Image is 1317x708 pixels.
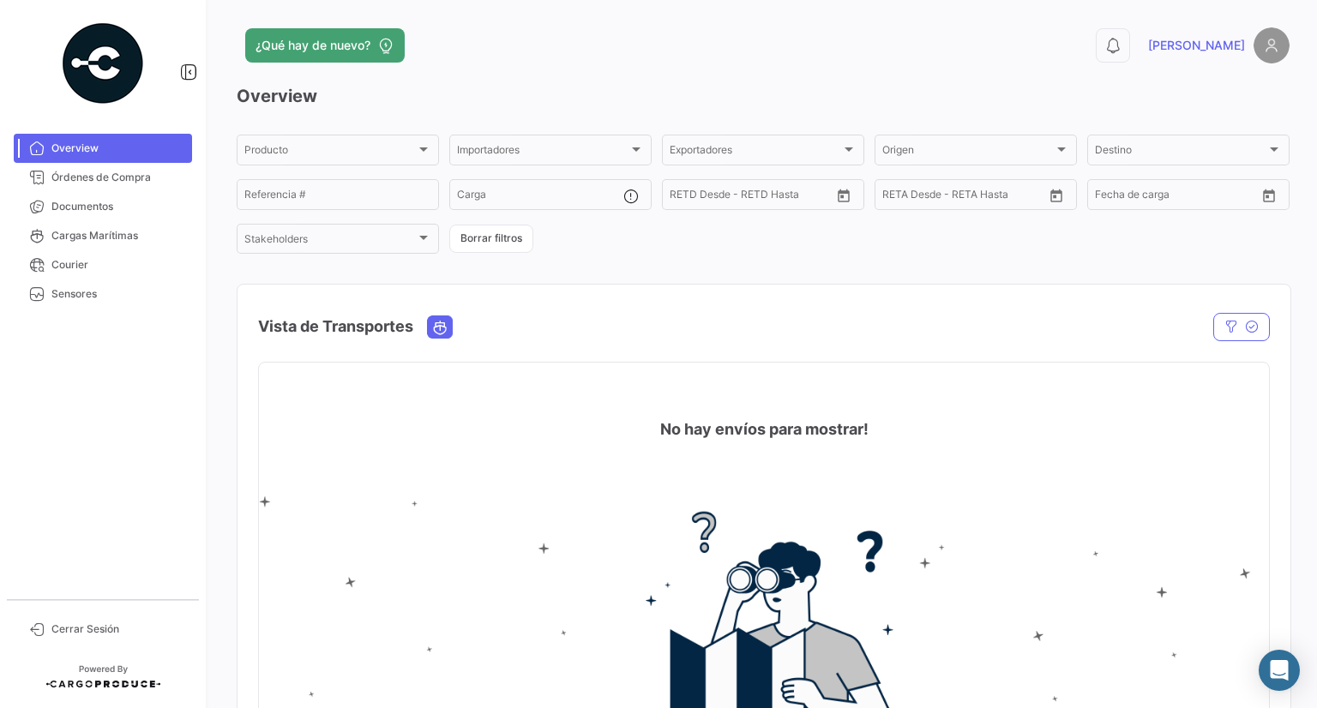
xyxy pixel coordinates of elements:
[258,315,413,339] h4: Vista de Transportes
[14,279,192,309] a: Sensores
[670,191,701,203] input: Desde
[1095,147,1266,159] span: Destino
[831,183,857,208] button: Open calendar
[449,225,533,253] button: Borrar filtros
[14,192,192,221] a: Documentos
[882,191,913,203] input: Desde
[457,147,628,159] span: Importadores
[1043,183,1069,208] button: Open calendar
[51,141,185,156] span: Overview
[245,28,405,63] button: ¿Qué hay de nuevo?
[60,21,146,106] img: powered-by.png
[14,250,192,279] a: Courier
[1095,191,1126,203] input: Desde
[51,286,185,302] span: Sensores
[670,147,841,159] span: Exportadores
[14,134,192,163] a: Overview
[1148,37,1245,54] span: [PERSON_NAME]
[244,147,416,159] span: Producto
[51,170,185,185] span: Órdenes de Compra
[51,228,185,243] span: Cargas Marítimas
[882,147,1054,159] span: Origen
[713,191,790,203] input: Hasta
[256,37,370,54] span: ¿Qué hay de nuevo?
[237,84,1290,108] h3: Overview
[14,221,192,250] a: Cargas Marítimas
[1254,27,1290,63] img: placeholder-user.png
[244,236,416,248] span: Stakeholders
[1259,650,1300,691] div: Abrir Intercom Messenger
[51,257,185,273] span: Courier
[660,417,869,441] h4: No hay envíos para mostrar!
[14,163,192,192] a: Órdenes de Compra
[51,621,185,637] span: Cerrar Sesión
[1138,191,1215,203] input: Hasta
[925,191,1002,203] input: Hasta
[1256,183,1282,208] button: Open calendar
[428,316,452,338] button: Ocean
[51,199,185,214] span: Documentos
